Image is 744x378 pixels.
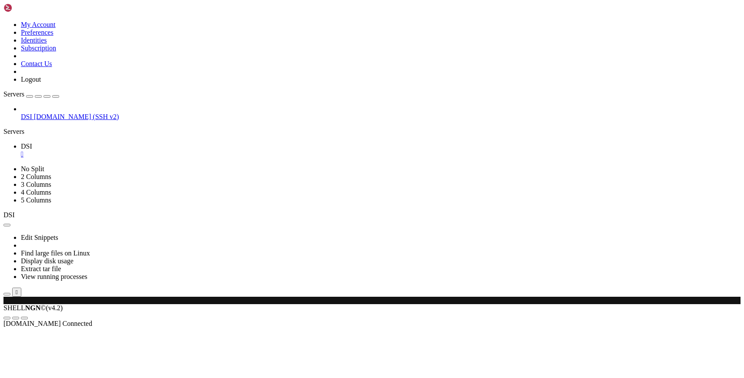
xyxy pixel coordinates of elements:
[21,196,51,204] a: 5 Columns
[21,76,41,83] a: Logout
[3,90,59,98] a: Servers
[21,173,51,180] a: 2 Columns
[21,273,87,280] a: View running processes
[21,29,54,36] a: Preferences
[21,249,90,257] a: Find large files on Linux
[3,211,15,219] span: DSI
[21,105,741,121] li: DSI [DOMAIN_NAME] (SSH v2)
[21,113,741,121] a: DSI [DOMAIN_NAME] (SSH v2)
[21,165,44,172] a: No Split
[21,44,56,52] a: Subscription
[21,150,741,158] a: 
[21,265,61,272] a: Extract tar file
[3,3,54,12] img: Shellngn
[21,113,32,120] span: DSI
[3,128,741,136] div: Servers
[21,257,74,265] a: Display disk usage
[34,113,119,120] span: [DOMAIN_NAME] (SSH v2)
[21,143,32,150] span: DSI
[21,234,58,241] a: Edit Snippets
[21,21,56,28] a: My Account
[3,90,24,98] span: Servers
[12,288,21,297] button: 
[16,289,18,295] div: 
[21,181,51,188] a: 3 Columns
[21,189,51,196] a: 4 Columns
[21,36,47,44] a: Identities
[21,60,52,67] a: Contact Us
[21,143,741,158] a: DSI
